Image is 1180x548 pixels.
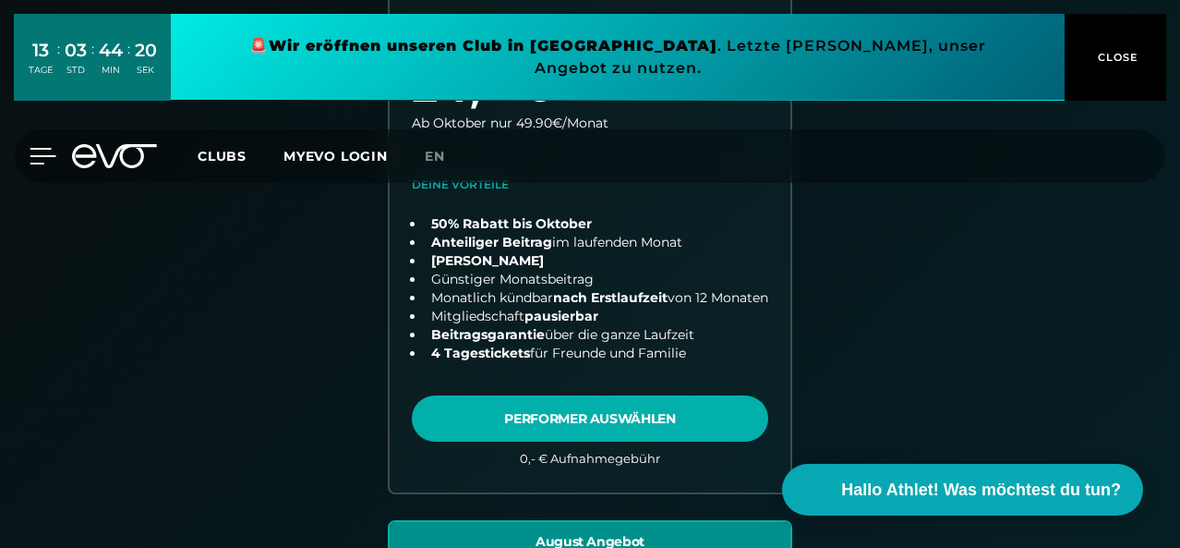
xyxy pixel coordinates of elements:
[127,39,130,88] div: :
[99,37,123,64] div: 44
[57,39,60,88] div: :
[841,478,1121,503] span: Hallo Athlet! Was möchtest du tun?
[65,64,87,77] div: STD
[99,64,123,77] div: MIN
[65,37,87,64] div: 03
[1093,49,1138,66] span: CLOSE
[29,37,53,64] div: 13
[29,64,53,77] div: TAGE
[135,37,157,64] div: 20
[782,464,1143,516] button: Hallo Athlet! Was möchtest du tun?
[1065,14,1166,101] button: CLOSE
[135,64,157,77] div: SEK
[91,39,94,88] div: :
[425,148,445,164] span: en
[198,148,247,164] span: Clubs
[198,147,283,164] a: Clubs
[283,148,388,164] a: MYEVO LOGIN
[425,146,467,167] a: en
